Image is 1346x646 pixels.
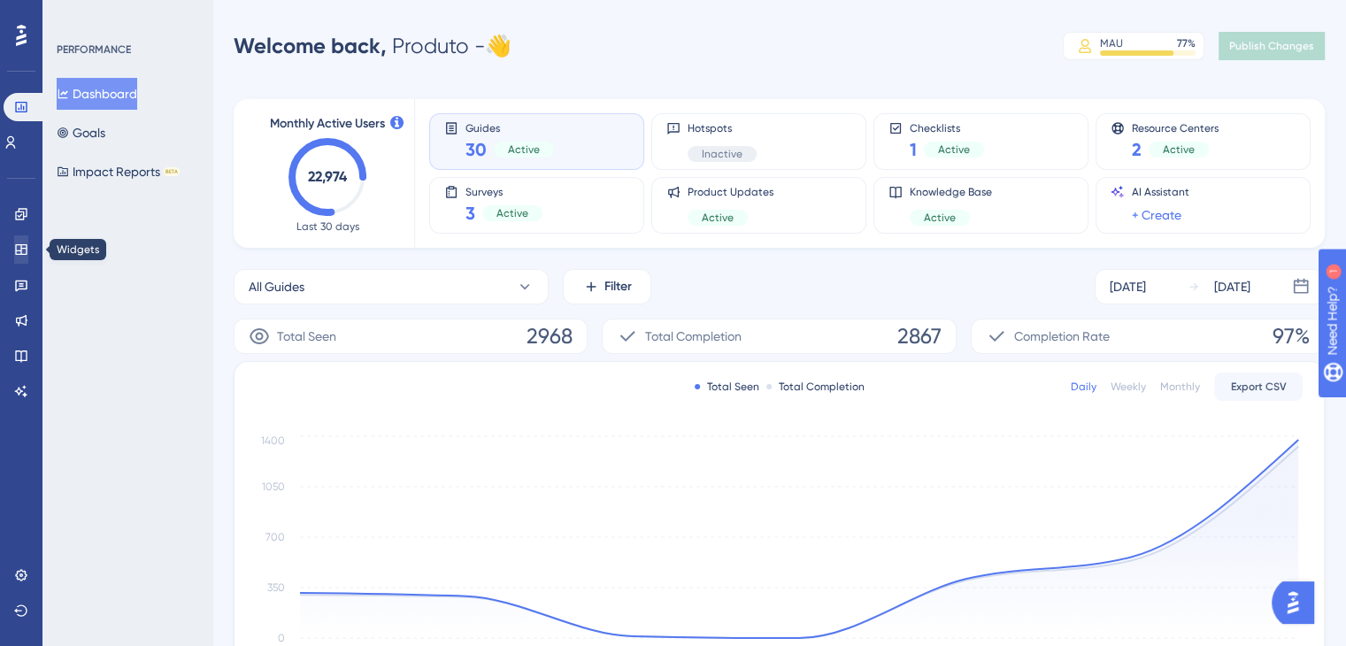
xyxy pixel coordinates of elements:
span: 2 [1132,137,1142,162]
span: Total Seen [277,326,336,347]
div: Total Seen [695,380,759,394]
div: [DATE] [1110,276,1146,297]
div: Daily [1071,380,1096,394]
span: Knowledge Base [910,185,992,199]
button: Publish Changes [1219,32,1325,60]
span: Guides [465,121,554,134]
a: + Create [1132,204,1181,226]
tspan: 1050 [262,481,285,493]
span: 1 [910,137,917,162]
div: Produto - 👋 [234,32,511,60]
span: Active [924,211,956,225]
span: Active [508,142,540,157]
span: Monthly Active Users [270,113,385,135]
button: Impact ReportsBETA [57,156,180,188]
span: Last 30 days [296,219,359,234]
span: 2867 [897,322,942,350]
span: 30 [465,137,487,162]
div: MAU [1100,36,1123,50]
span: Inactive [702,147,742,161]
span: Resource Centers [1132,121,1219,134]
span: Welcome back, [234,33,387,58]
span: AI Assistant [1132,185,1189,199]
span: Hotspots [688,121,757,135]
text: 22,974 [308,168,348,185]
span: Active [496,206,528,220]
div: BETA [164,167,180,176]
div: Monthly [1160,380,1200,394]
tspan: 350 [267,581,285,594]
button: All Guides [234,269,549,304]
div: PERFORMANCE [57,42,131,57]
span: Surveys [465,185,542,197]
tspan: 1400 [261,434,285,446]
div: [DATE] [1214,276,1250,297]
button: Export CSV [1214,373,1303,401]
tspan: 0 [278,632,285,644]
iframe: UserGuiding AI Assistant Launcher [1272,576,1325,629]
span: Need Help? [42,4,111,26]
span: 2968 [527,322,573,350]
button: Goals [57,117,105,149]
span: Active [938,142,970,157]
div: Weekly [1111,380,1146,394]
div: Total Completion [766,380,865,394]
span: Active [702,211,734,225]
button: Dashboard [57,78,137,110]
span: Publish Changes [1229,39,1314,53]
span: 97% [1273,322,1310,350]
span: Product Updates [688,185,773,199]
tspan: 700 [265,531,285,543]
span: Checklists [910,121,984,134]
span: Filter [604,276,632,297]
span: Completion Rate [1014,326,1110,347]
span: All Guides [249,276,304,297]
span: Total Completion [645,326,742,347]
span: Active [1163,142,1195,157]
div: 77 % [1177,36,1196,50]
div: 1 [123,9,128,23]
span: 3 [465,201,475,226]
span: Export CSV [1231,380,1287,394]
button: Filter [563,269,651,304]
